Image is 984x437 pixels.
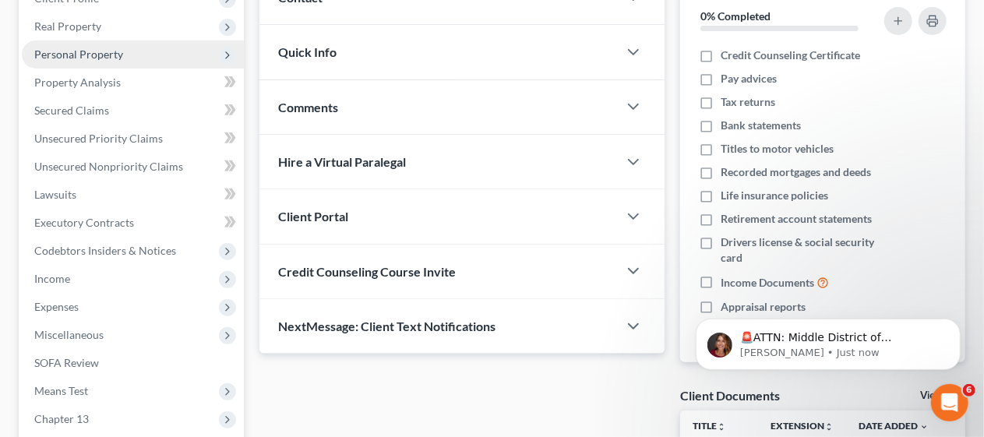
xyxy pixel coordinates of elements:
[721,211,872,227] span: Retirement account statements
[721,118,801,133] span: Bank statements
[34,48,123,61] span: Personal Property
[22,125,244,153] a: Unsecured Priority Claims
[34,412,89,425] span: Chapter 13
[34,132,163,145] span: Unsecured Priority Claims
[931,384,968,421] iframe: Intercom live chat
[920,390,959,401] a: View All
[278,44,337,59] span: Quick Info
[278,100,338,115] span: Comments
[771,420,834,432] a: Extensionunfold_more
[721,275,814,291] span: Income Documents
[693,420,726,432] a: Titleunfold_more
[34,272,70,285] span: Income
[22,153,244,181] a: Unsecured Nonpriority Claims
[22,209,244,237] a: Executory Contracts
[34,76,121,89] span: Property Analysis
[22,181,244,209] a: Lawsuits
[700,9,771,23] strong: 0% Completed
[34,160,183,173] span: Unsecured Nonpriority Claims
[859,420,929,432] a: Date Added expand_more
[721,71,777,86] span: Pay advices
[721,141,834,157] span: Titles to motor vehicles
[22,97,244,125] a: Secured Claims
[721,94,775,110] span: Tax returns
[34,216,134,229] span: Executory Contracts
[34,244,176,257] span: Codebtors Insiders & Notices
[672,286,984,395] iframe: Intercom notifications message
[963,384,975,396] span: 6
[22,349,244,377] a: SOFA Review
[34,384,88,397] span: Means Test
[721,234,880,266] span: Drivers license & social security card
[721,48,860,63] span: Credit Counseling Certificate
[721,164,871,180] span: Recorded mortgages and deeds
[278,264,456,279] span: Credit Counseling Course Invite
[22,69,244,97] a: Property Analysis
[34,104,109,117] span: Secured Claims
[278,209,348,224] span: Client Portal
[278,319,496,333] span: NextMessage: Client Text Notifications
[680,387,780,404] div: Client Documents
[717,422,726,432] i: unfold_more
[34,328,104,341] span: Miscellaneous
[278,154,406,169] span: Hire a Virtual Paralegal
[34,188,76,201] span: Lawsuits
[34,356,99,369] span: SOFA Review
[721,188,828,203] span: Life insurance policies
[34,300,79,313] span: Expenses
[919,422,929,432] i: expand_more
[34,19,101,33] span: Real Property
[824,422,834,432] i: unfold_more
